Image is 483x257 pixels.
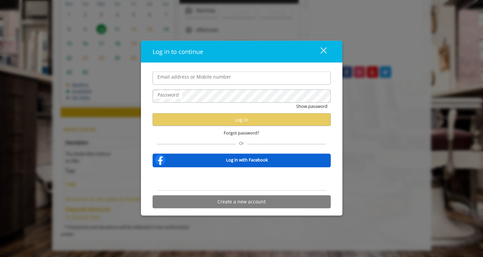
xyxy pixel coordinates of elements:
[153,48,203,56] span: Log in to continue
[226,156,268,163] b: Log in with Facebook
[153,113,331,126] button: Log in
[153,72,331,85] input: Email address or Mobile number
[154,153,167,166] img: facebook-logo
[224,129,259,136] span: Forgot password?
[154,73,234,81] label: Email address or Mobile number
[153,195,331,208] button: Create a new account
[313,47,326,57] div: close dialog
[236,140,247,146] span: Or
[153,90,331,103] input: Password
[296,103,327,110] button: Show password
[308,45,331,59] button: close dialog
[208,171,275,186] iframe: Sign in with Google Button
[154,91,182,99] label: Password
